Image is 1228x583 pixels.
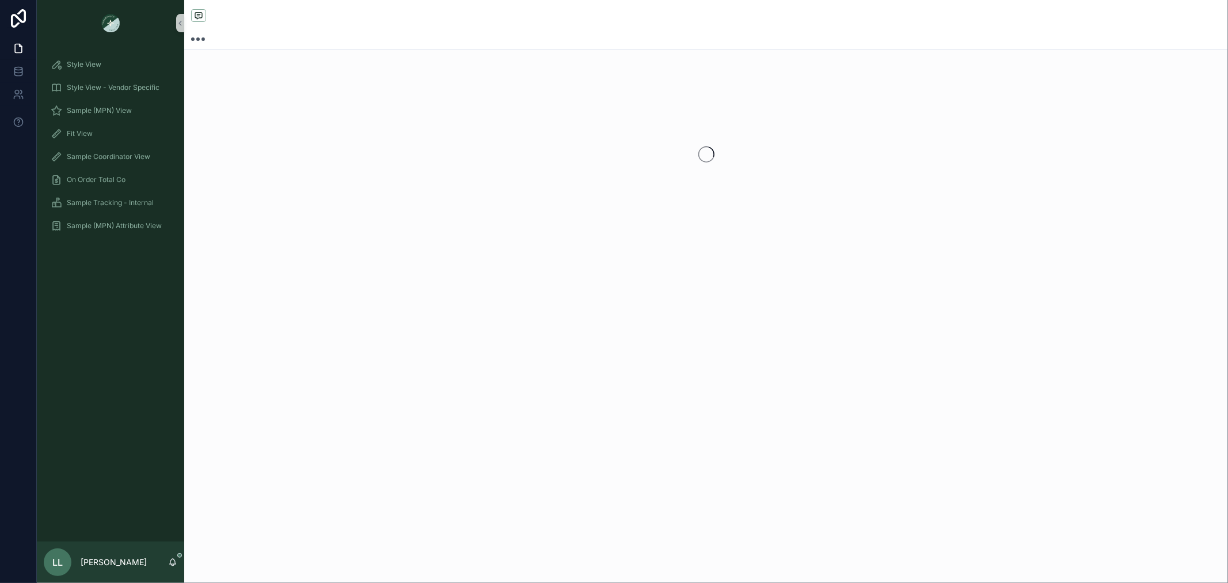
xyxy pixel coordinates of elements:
[67,175,126,184] span: On Order Total Co
[81,556,147,568] p: [PERSON_NAME]
[44,123,177,144] a: Fit View
[44,77,177,98] a: Style View - Vendor Specific
[44,100,177,121] a: Sample (MPN) View
[101,14,120,32] img: App logo
[44,54,177,75] a: Style View
[44,169,177,190] a: On Order Total Co
[67,152,150,161] span: Sample Coordinator View
[67,129,93,138] span: Fit View
[44,215,177,236] a: Sample (MPN) Attribute View
[37,46,184,251] div: scrollable content
[44,146,177,167] a: Sample Coordinator View
[52,555,63,569] span: LL
[67,106,132,115] span: Sample (MPN) View
[67,221,162,230] span: Sample (MPN) Attribute View
[67,83,159,92] span: Style View - Vendor Specific
[44,192,177,213] a: Sample Tracking - Internal
[67,60,101,69] span: Style View
[67,198,154,207] span: Sample Tracking - Internal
